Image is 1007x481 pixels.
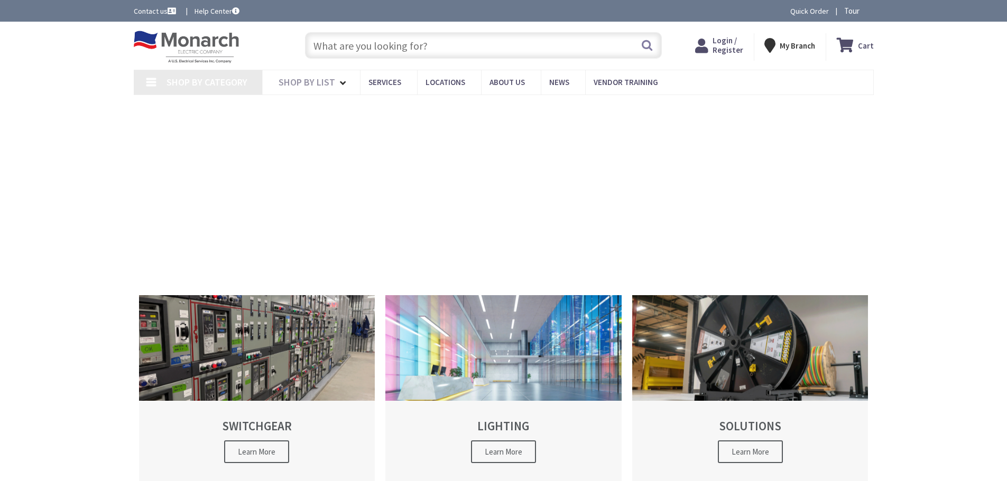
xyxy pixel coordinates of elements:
[195,6,239,16] a: Help Center
[651,419,850,432] h2: SOLUTIONS
[695,36,743,55] a: Login / Register
[764,36,815,55] div: My Branch
[224,440,289,463] span: Learn More
[158,419,357,432] h2: SWITCHGEAR
[134,6,178,16] a: Contact us
[713,35,743,55] span: Login / Register
[426,77,465,87] span: Locations
[368,77,401,87] span: Services
[594,77,658,87] span: Vendor Training
[279,76,335,88] span: Shop By List
[858,36,874,55] strong: Cart
[549,77,569,87] span: News
[471,440,536,463] span: Learn More
[305,32,662,59] input: What are you looking for?
[134,31,239,63] img: Monarch Electric Company
[167,76,247,88] span: Shop By Category
[718,440,783,463] span: Learn More
[844,6,871,16] span: Tour
[780,41,815,51] strong: My Branch
[790,6,829,16] a: Quick Order
[404,419,603,432] h2: LIGHTING
[837,36,874,55] a: Cart
[489,77,525,87] span: About Us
